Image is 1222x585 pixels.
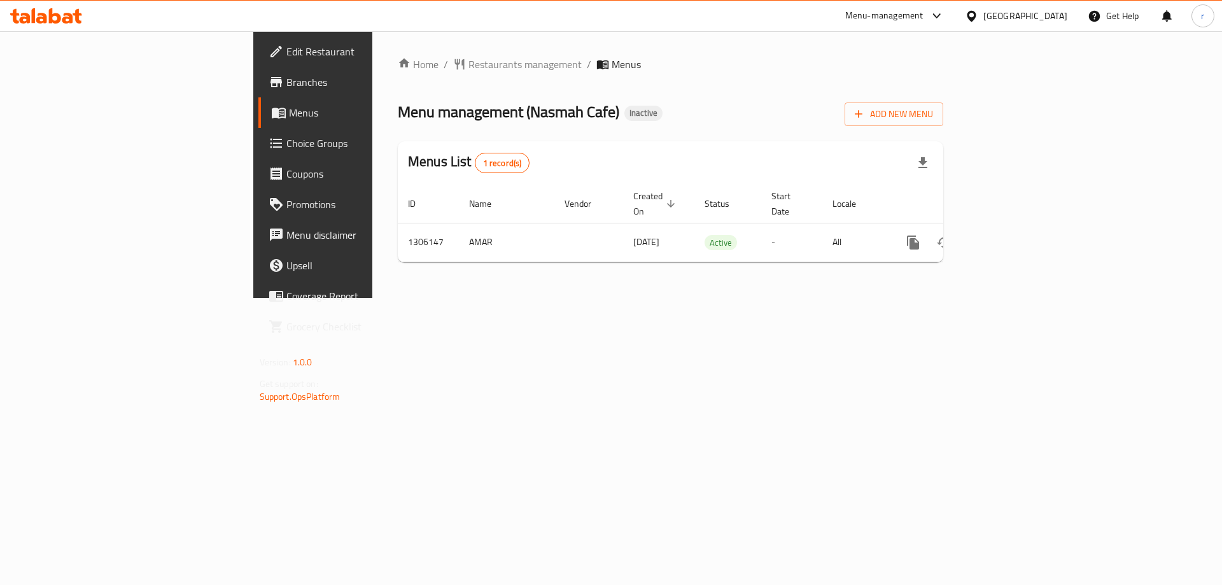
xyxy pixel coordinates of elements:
[705,236,737,250] span: Active
[469,196,508,211] span: Name
[898,227,929,258] button: more
[289,105,447,120] span: Menus
[705,235,737,250] div: Active
[258,159,458,189] a: Coupons
[408,196,432,211] span: ID
[761,223,822,262] td: -
[286,166,447,181] span: Coupons
[832,196,873,211] span: Locale
[260,376,318,392] span: Get support on:
[1201,9,1204,23] span: r
[258,250,458,281] a: Upsell
[398,97,619,126] span: Menu management ( Nasmah Cafe )
[453,57,582,72] a: Restaurants management
[398,57,943,72] nav: breadcrumb
[293,354,313,370] span: 1.0.0
[612,57,641,72] span: Menus
[286,227,447,243] span: Menu disclaimer
[258,67,458,97] a: Branches
[286,288,447,304] span: Coverage Report
[855,106,933,122] span: Add New Menu
[929,227,959,258] button: Change Status
[286,44,447,59] span: Edit Restaurant
[888,185,1030,223] th: Actions
[475,157,530,169] span: 1 record(s)
[260,388,341,405] a: Support.OpsPlatform
[258,311,458,342] a: Grocery Checklist
[565,196,608,211] span: Vendor
[908,148,938,178] div: Export file
[258,36,458,67] a: Edit Restaurant
[286,74,447,90] span: Branches
[286,319,447,334] span: Grocery Checklist
[475,153,530,173] div: Total records count
[822,223,888,262] td: All
[286,258,447,273] span: Upsell
[587,57,591,72] li: /
[258,220,458,250] a: Menu disclaimer
[459,223,554,262] td: AMAR
[983,9,1067,23] div: [GEOGRAPHIC_DATA]
[286,136,447,151] span: Choice Groups
[705,196,746,211] span: Status
[398,185,1030,262] table: enhanced table
[258,128,458,159] a: Choice Groups
[633,188,679,219] span: Created On
[624,108,663,118] span: Inactive
[624,106,663,121] div: Inactive
[771,188,807,219] span: Start Date
[633,234,659,250] span: [DATE]
[260,354,291,370] span: Version:
[286,197,447,212] span: Promotions
[845,102,943,126] button: Add New Menu
[408,152,530,173] h2: Menus List
[258,97,458,128] a: Menus
[258,189,458,220] a: Promotions
[468,57,582,72] span: Restaurants management
[845,8,924,24] div: Menu-management
[258,281,458,311] a: Coverage Report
